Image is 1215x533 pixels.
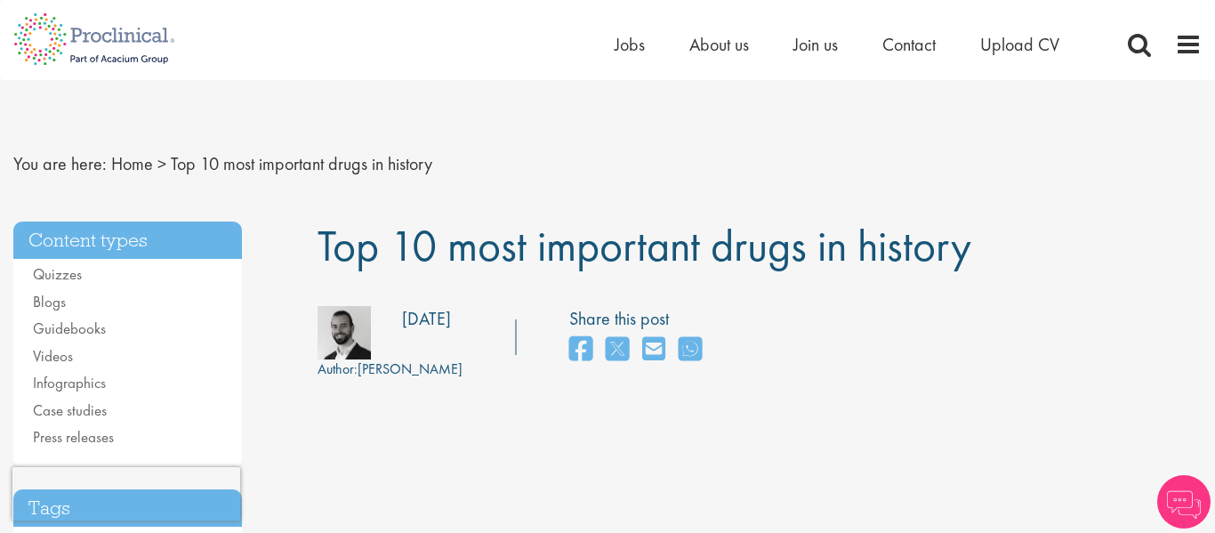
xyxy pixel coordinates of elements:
a: Contact [882,33,936,56]
a: share on twitter [606,331,629,369]
a: breadcrumb link [111,152,153,175]
a: About us [689,33,749,56]
a: Blogs [33,292,66,311]
a: Case studies [33,400,107,420]
iframe: reCAPTCHA [12,467,240,521]
a: Guidebooks [33,319,106,338]
a: Infographics [33,373,106,392]
div: [DATE] [402,306,451,332]
h3: Content types [13,222,242,260]
span: Author: [318,359,358,378]
a: Videos [33,346,73,366]
a: Upload CV [980,33,1059,56]
label: Share this post [569,306,711,332]
div: [PERSON_NAME] [318,359,463,380]
img: Chatbot [1157,475,1211,529]
a: share on whats app [679,331,702,369]
span: You are here: [13,152,107,175]
span: Top 10 most important drugs in history [318,217,971,274]
a: Quizzes [33,264,82,284]
span: Top 10 most important drugs in history [171,152,432,175]
a: Press releases [33,427,114,447]
span: > [157,152,166,175]
a: share on facebook [569,331,592,369]
a: share on email [642,331,665,369]
a: Jobs [615,33,645,56]
img: 76d2c18e-6ce3-4617-eefd-08d5a473185b [318,306,371,359]
a: Join us [793,33,838,56]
